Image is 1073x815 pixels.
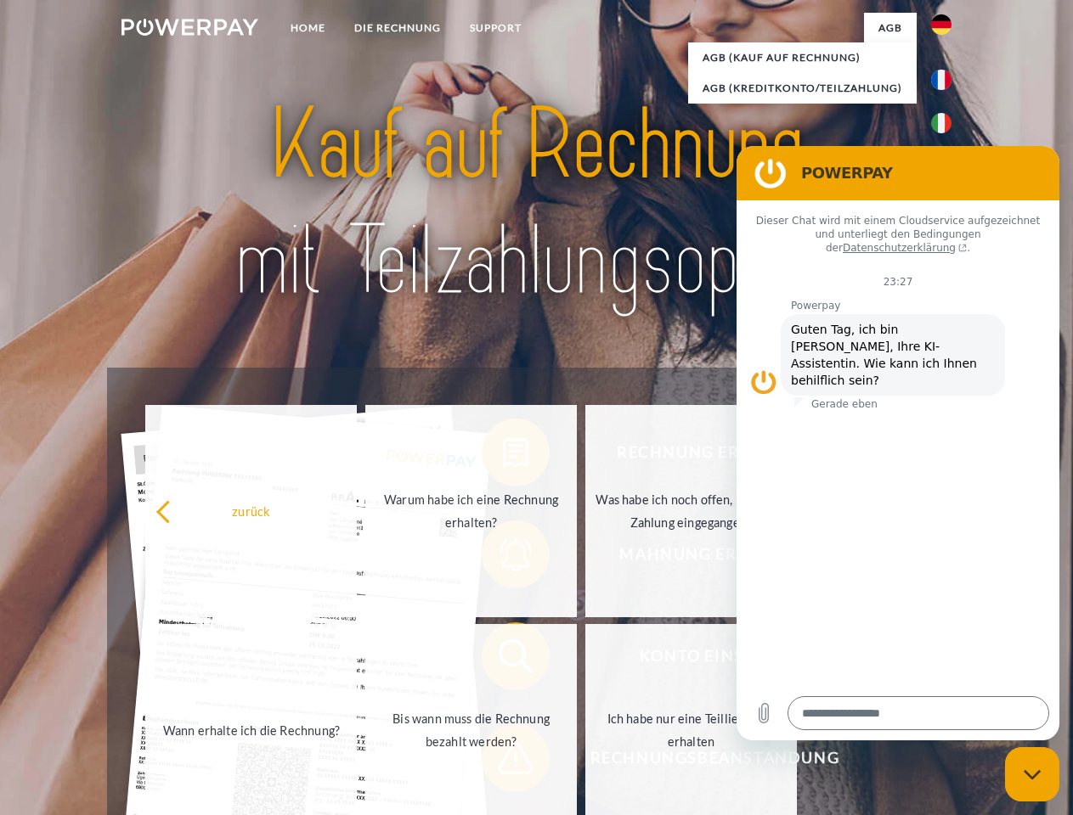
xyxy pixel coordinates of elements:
img: fr [931,70,952,90]
a: DIE RECHNUNG [340,13,455,43]
img: it [931,113,952,133]
a: Was habe ich noch offen, ist meine Zahlung eingegangen? [585,405,797,617]
div: Wann erhalte ich die Rechnung? [155,718,347,741]
a: agb [864,13,917,43]
a: AGB (Kauf auf Rechnung) [688,42,917,73]
div: Was habe ich noch offen, ist meine Zahlung eingegangen? [596,488,787,534]
div: Warum habe ich eine Rechnung erhalten? [376,488,567,534]
div: Ich habe nur eine Teillieferung erhalten [596,707,787,753]
img: de [931,14,952,35]
img: logo-powerpay-white.svg [121,19,258,36]
img: title-powerpay_de.svg [162,81,911,325]
iframe: Messaging-Fenster [737,146,1059,740]
a: SUPPORT [455,13,536,43]
a: Home [276,13,340,43]
div: Bis wann muss die Rechnung bezahlt werden? [376,707,567,753]
a: AGB (Kreditkonto/Teilzahlung) [688,73,917,104]
iframe: Schaltfläche zum Öffnen des Messaging-Fensters; Konversation läuft [1005,747,1059,801]
div: zurück [155,499,347,522]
